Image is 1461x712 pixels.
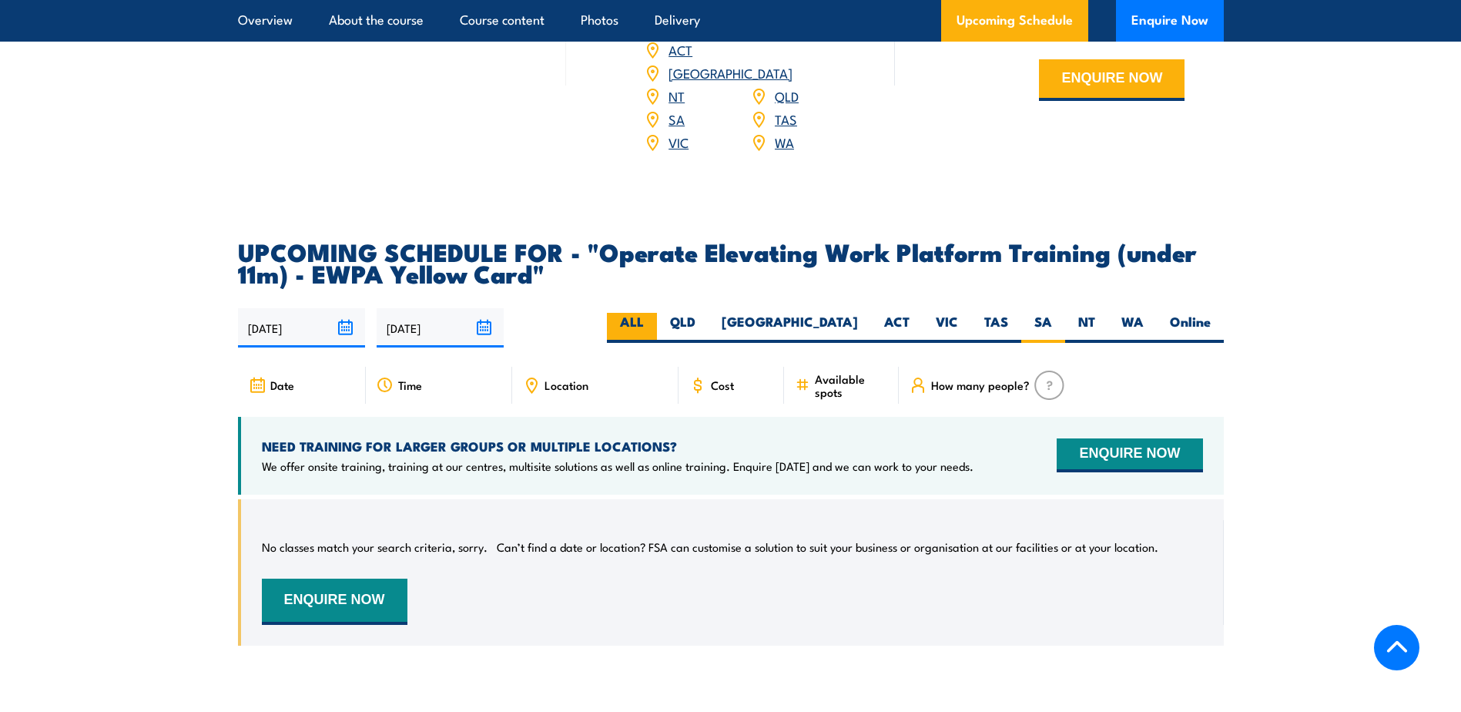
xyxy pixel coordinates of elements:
label: [GEOGRAPHIC_DATA] [709,313,871,343]
button: ENQUIRE NOW [1039,59,1185,101]
a: WA [775,133,794,151]
p: No classes match your search criteria, sorry. [262,539,488,555]
span: Date [270,378,294,391]
p: We offer onsite training, training at our centres, multisite solutions as well as online training... [262,458,973,474]
label: TAS [971,313,1021,343]
h2: UPCOMING SCHEDULE FOR - "Operate Elevating Work Platform Training (under 11m) - EWPA Yellow Card" [238,240,1224,284]
label: VIC [923,313,971,343]
span: Time [398,378,422,391]
a: VIC [669,133,689,151]
button: ENQUIRE NOW [1057,438,1202,472]
button: ENQUIRE NOW [262,579,407,625]
span: Available spots [815,372,888,398]
a: ACT [669,40,692,59]
label: Online [1157,313,1224,343]
label: ACT [871,313,923,343]
a: [GEOGRAPHIC_DATA] [669,63,792,82]
a: TAS [775,109,797,128]
label: NT [1065,313,1108,343]
p: Can’t find a date or location? FSA can customise a solution to suit your business or organisation... [497,539,1158,555]
label: QLD [657,313,709,343]
input: From date [238,308,365,348]
input: To date [377,308,504,348]
label: ALL [607,313,657,343]
a: NT [669,86,685,105]
a: SA [669,109,685,128]
h4: NEED TRAINING FOR LARGER GROUPS OR MULTIPLE LOCATIONS? [262,438,973,455]
a: QLD [775,86,799,105]
label: WA [1108,313,1157,343]
span: Location [545,378,588,391]
span: How many people? [931,378,1030,391]
label: SA [1021,313,1065,343]
span: Cost [711,378,734,391]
